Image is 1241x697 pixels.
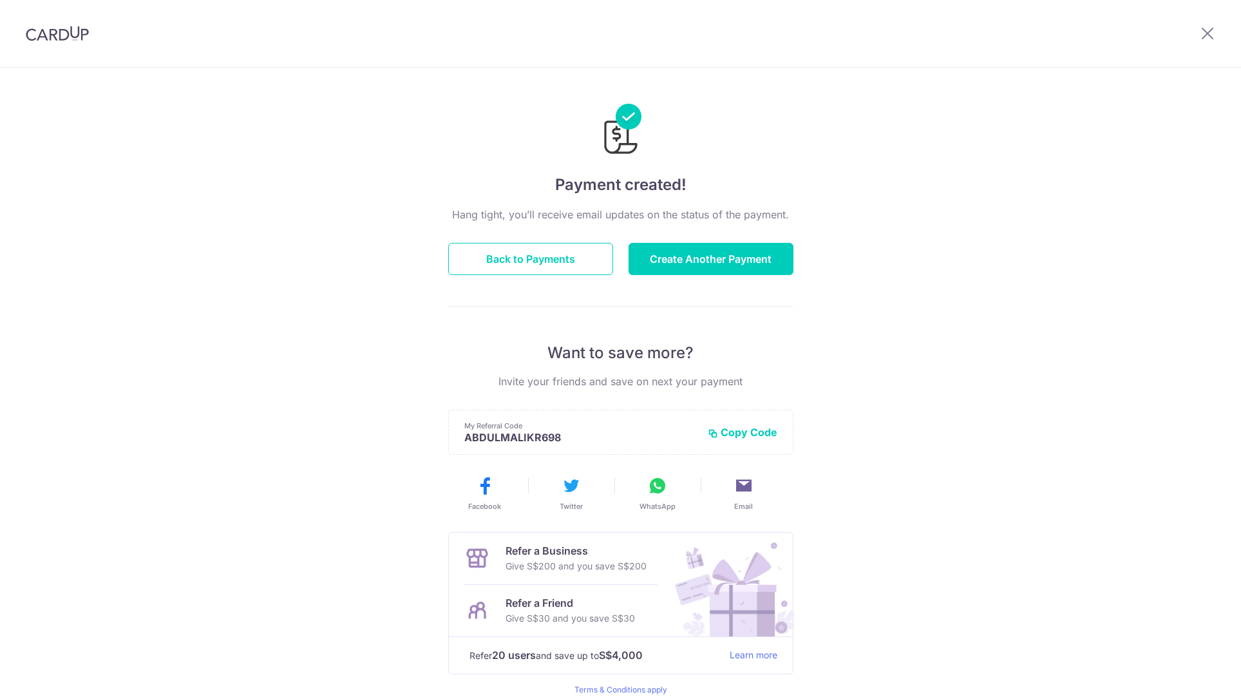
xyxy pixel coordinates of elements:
strong: 20 users [492,647,536,663]
button: Create Another Payment [629,243,793,275]
button: Back to Payments [448,243,613,275]
img: Payments [600,104,641,158]
p: Refer a Friend [506,595,635,611]
span: Email [734,501,753,511]
button: Copy Code [708,426,777,439]
img: Refer [663,533,793,636]
p: Refer a Business [506,543,647,559]
p: Hang tight, you’ll receive email updates on the status of the payment. [448,207,793,222]
strong: S$4,000 [599,647,643,663]
h4: Payment created! [448,173,793,196]
button: Email [706,475,782,511]
p: Refer and save up to [469,647,719,664]
p: Want to save more? [448,343,793,363]
p: ABDULMALIKR698 [464,431,697,444]
button: WhatsApp [620,475,696,511]
span: Twitter [560,501,583,511]
a: Terms & Conditions apply [574,685,667,694]
p: Invite your friends and save on next your payment [448,374,793,389]
img: CardUp [26,26,89,41]
a: Learn more [730,647,777,664]
span: Facebook [468,501,501,511]
p: My Referral Code [464,421,697,431]
button: Facebook [447,475,523,511]
p: Give S$30 and you save S$30 [506,611,635,626]
span: WhatsApp [639,501,676,511]
p: Give S$200 and you save S$200 [506,559,647,574]
button: Twitter [533,475,609,511]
